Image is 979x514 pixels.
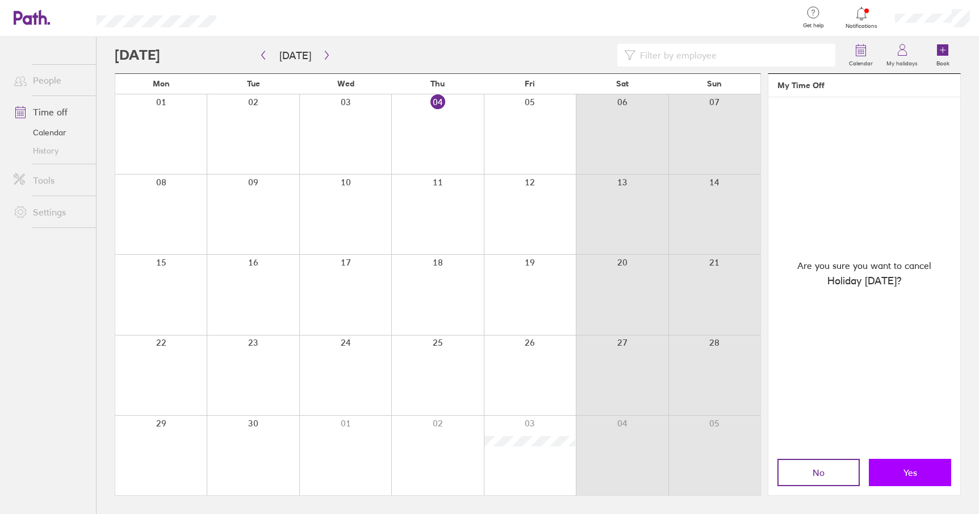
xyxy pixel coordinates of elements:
[5,169,96,192] a: Tools
[707,79,722,88] span: Sun
[768,97,960,450] div: Are you sure you want to cancel
[880,57,924,67] label: My holidays
[777,459,860,486] button: No
[869,459,951,486] button: Yes
[5,142,96,160] a: History
[842,37,880,73] a: Calendar
[930,57,956,67] label: Book
[430,79,445,88] span: Thu
[768,74,960,97] header: My Time Off
[795,22,832,29] span: Get help
[842,57,880,67] label: Calendar
[813,467,825,478] span: No
[5,69,96,92] a: People
[337,79,354,88] span: Wed
[525,79,535,88] span: Fri
[5,201,96,223] a: Settings
[616,79,629,88] span: Sat
[247,79,260,88] span: Tue
[843,23,880,30] span: Notifications
[827,273,902,289] span: Holiday [DATE] ?
[5,101,96,123] a: Time off
[924,37,961,73] a: Book
[270,46,320,65] button: [DATE]
[153,79,170,88] span: Mon
[5,123,96,142] a: Calendar
[843,6,880,30] a: Notifications
[903,467,917,478] span: Yes
[635,44,829,66] input: Filter by employee
[880,37,924,73] a: My holidays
